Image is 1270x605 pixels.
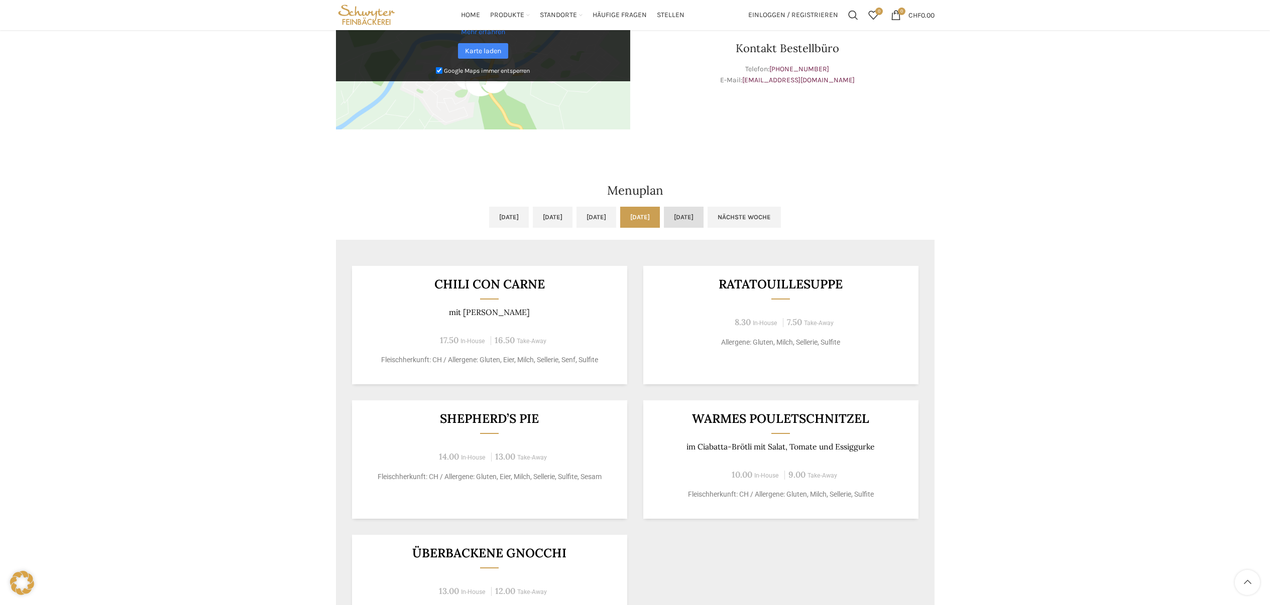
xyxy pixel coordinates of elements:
[875,8,883,15] span: 0
[364,472,615,482] p: Fleischherkunft: CH / Allergene: Gluten, Eier, Milch, Sellerie, Sulfite, Sesam
[1235,570,1260,595] a: Scroll to top button
[908,11,921,19] span: CHF
[743,5,843,25] a: Einloggen / Registrieren
[439,585,459,596] span: 13.00
[655,442,906,451] p: im Ciabatta-Brötli mit Salat, Tomate und Essiggurke
[490,11,524,20] span: Produkte
[886,5,940,25] a: 0 CHF0.00
[742,76,855,84] a: [EMAIL_ADDRESS][DOMAIN_NAME]
[461,588,486,595] span: In-House
[804,320,834,327] span: Take-Away
[788,469,805,480] span: 9.00
[807,472,837,479] span: Take-Away
[517,588,547,595] span: Take-Away
[364,308,615,317] p: mit [PERSON_NAME]
[593,5,647,25] a: Häufige Fragen
[754,472,779,479] span: In-House
[540,5,583,25] a: Standorte
[489,207,529,228] a: [DATE]
[863,5,883,25] a: 0
[593,11,647,20] span: Häufige Fragen
[517,338,546,345] span: Take-Away
[336,185,935,197] h2: Menuplan
[657,5,684,25] a: Stellen
[461,11,480,20] span: Home
[769,23,829,31] a: [PHONE_NUMBER]
[461,454,486,461] span: In-House
[735,317,751,328] span: 8.30
[908,11,935,19] bdi: 0.00
[748,12,838,19] span: Einloggen / Registrieren
[657,11,684,20] span: Stellen
[495,451,515,462] span: 13.00
[440,335,458,346] span: 17.50
[439,451,459,462] span: 14.00
[640,64,935,86] p: Telefon: E-Mail:
[843,5,863,25] a: Suchen
[364,547,615,559] h3: Überbackene Gnocchi
[863,5,883,25] div: Meine Wunschliste
[664,207,704,228] a: [DATE]
[769,65,829,73] a: [PHONE_NUMBER]
[517,454,547,461] span: Take-Away
[655,412,906,425] h3: Warmes Pouletschnitzel
[364,355,615,365] p: Fleischherkunft: CH / Allergene: Gluten, Eier, Milch, Sellerie, Senf, Sulfite
[898,8,905,15] span: 0
[461,28,505,36] a: Mehr erfahren
[655,489,906,500] p: Fleischherkunft: CH / Allergene: Gluten, Milch, Sellerie, Sulfite
[460,338,485,345] span: In-House
[336,10,398,19] a: Site logo
[787,317,802,328] span: 7.50
[533,207,572,228] a: [DATE]
[461,5,480,25] a: Home
[732,469,752,480] span: 10.00
[576,207,616,228] a: [DATE]
[655,278,906,290] h3: Ratatouillesuppe
[364,412,615,425] h3: Shepherd’s Pie
[655,337,906,348] p: Allergene: Gluten, Milch, Sellerie, Sulfite
[495,585,515,596] span: 12.00
[490,5,530,25] a: Produkte
[444,67,530,74] small: Google Maps immer entsperren
[640,43,935,54] h3: Kontakt Bestellbüro
[436,67,442,74] input: Google Maps immer entsperren
[402,5,743,25] div: Main navigation
[753,320,777,327] span: In-House
[708,207,781,228] a: Nächste Woche
[458,43,508,59] a: Karte laden
[495,335,515,346] span: 16.50
[620,207,660,228] a: [DATE]
[364,278,615,290] h3: Chili con Carne
[540,11,577,20] span: Standorte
